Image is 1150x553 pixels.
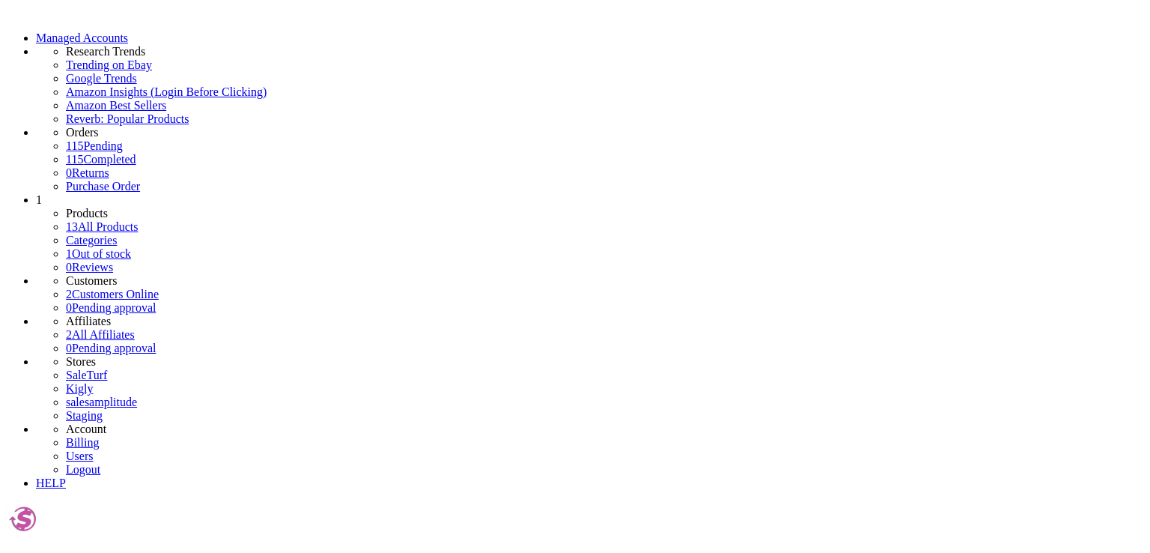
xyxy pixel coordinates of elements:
a: Reverb: Popular Products [66,112,1144,126]
a: salesamplitude [66,396,137,408]
a: Categories [66,234,117,247]
span: 0 [66,301,72,314]
a: Billing [66,436,99,449]
a: 0Reviews [66,261,113,274]
li: Stores [66,355,1144,369]
span: 1 [36,193,42,206]
a: 2Customers Online [66,288,159,300]
a: 115Completed [66,153,136,166]
a: 0Pending approval [66,342,156,354]
span: 0 [66,166,72,179]
a: Amazon Best Sellers [66,99,1144,112]
a: 0Returns [66,166,109,179]
li: Customers [66,274,1144,288]
span: 115 [66,153,83,166]
a: 0Pending approval [66,301,156,314]
a: 115Pending [66,139,1144,153]
img: joshlucio05 [6,502,40,536]
a: Logout [66,463,100,476]
a: Users [66,450,93,462]
li: Affiliates [66,315,1144,328]
li: Account [66,423,1144,436]
a: Managed Accounts [36,31,128,44]
a: Kigly [66,382,93,395]
li: Products [66,207,1144,220]
a: 2All Affiliates [66,328,135,341]
li: Orders [66,126,1144,139]
a: Google Trends [66,72,1144,85]
span: 0 [66,342,72,354]
a: Trending on Ebay [66,58,1144,72]
span: 0 [66,261,72,274]
a: HELP [36,477,66,489]
a: SaleTurf [66,369,107,381]
span: 2 [66,328,72,341]
span: 115 [66,139,83,152]
a: 1Out of stock [66,247,131,260]
li: Research Trends [66,45,1144,58]
span: 2 [66,288,72,300]
a: Staging [66,409,103,422]
a: Purchase Order [66,180,140,193]
a: Amazon Insights (Login Before Clicking) [66,85,1144,99]
a: 13All Products [66,220,138,233]
span: 13 [66,220,78,233]
span: 1 [66,247,72,260]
